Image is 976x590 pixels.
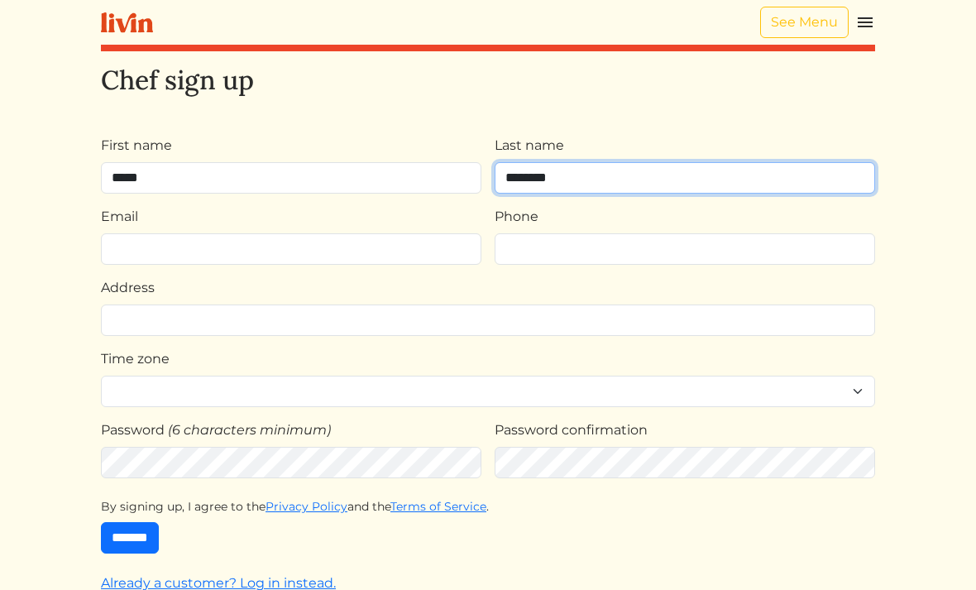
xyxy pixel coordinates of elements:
label: First name [101,136,172,156]
label: Time zone [101,349,170,369]
label: Phone [495,207,538,227]
img: menu_hamburger-cb6d353cf0ecd9f46ceae1c99ecbeb4a00e71ca567a856bd81f57e9d8c17bb26.svg [855,12,875,32]
a: Privacy Policy [266,499,347,514]
a: See Menu [760,7,849,38]
em: (6 characters minimum) [168,422,331,438]
label: Last name [495,136,564,156]
div: By signing up, I agree to the and the . [101,498,875,516]
label: Email [101,207,138,227]
label: Address [101,278,155,298]
img: livin-logo-a0d97d1a881af30f6274990eb6222085a2533c92bbd1e4f22c21b4f0d0e3210c.svg [101,12,153,33]
label: Password [101,420,165,440]
a: Terms of Service [390,499,486,514]
h2: Chef sign up [101,65,875,96]
label: Password confirmation [495,420,648,440]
